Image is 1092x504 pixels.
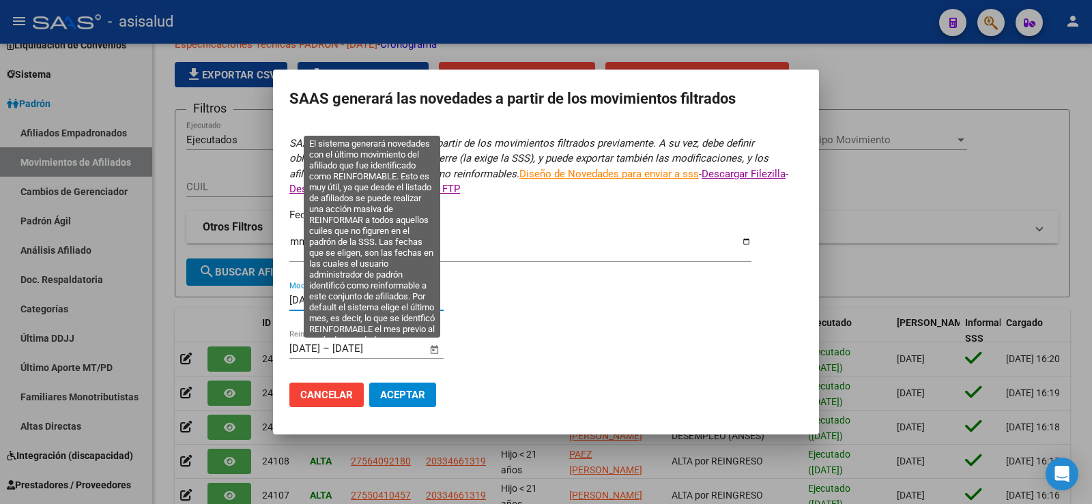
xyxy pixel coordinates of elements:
[427,342,443,357] button: Open calendar
[380,389,425,401] span: Aceptar
[289,383,364,407] button: Cancelar
[289,207,803,223] p: Fecha de Cierre
[427,293,443,309] button: Open calendar
[289,294,320,306] input: Fecha inicio
[332,342,399,355] input: Fecha fin
[289,86,803,112] h2: SAAS generará las novedades a partir de los movimientos filtrados
[702,168,786,180] a: Descargar Filezilla
[289,183,460,195] a: Descargar Archivo Configuración FTP
[289,137,768,180] i: SAAS generará las novedades a partir de los movimientos filtrados previamente. A su vez, debe def...
[323,294,330,306] span: –
[332,294,399,306] input: Fecha fin
[369,383,436,407] button: Aceptar
[300,389,353,401] span: Cancelar
[519,168,699,180] a: Diseño de Novedades para enviar a sss
[289,136,803,197] p: - -
[323,342,330,355] span: –
[289,342,320,355] input: Fecha inicio
[1046,458,1078,490] div: Open Intercom Messenger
